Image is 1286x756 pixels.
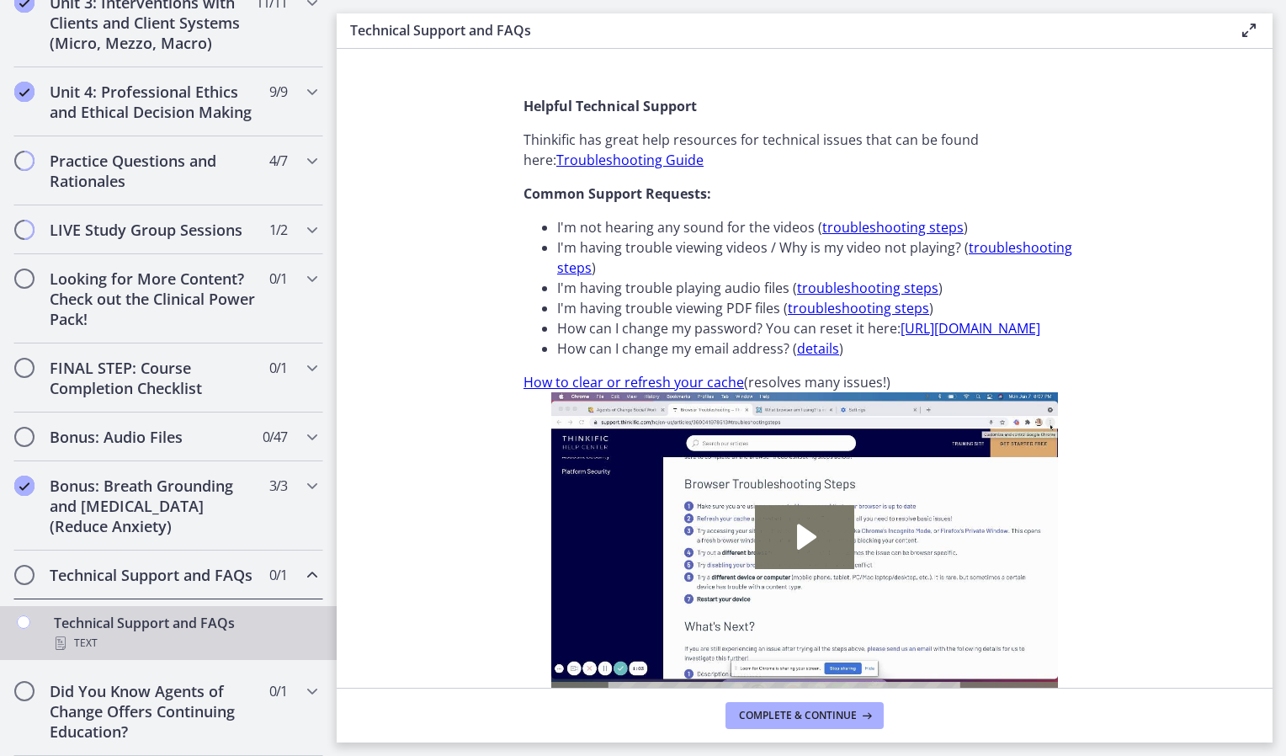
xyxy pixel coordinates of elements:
[269,681,287,701] span: 0 / 1
[797,339,839,358] a: details
[50,82,255,122] h2: Unit 4: Professional Ethics and Ethical Decision Making
[269,220,287,240] span: 1 / 2
[28,290,60,317] button: Play Video
[269,476,287,496] span: 3 / 3
[269,269,287,289] span: 0 / 1
[502,290,534,317] button: Fullscreen
[14,82,35,102] i: Completed
[269,565,287,585] span: 0 / 1
[269,358,287,378] span: 0 / 1
[438,290,470,317] button: Mute
[523,373,744,391] a: How to clear or refresh your cache
[269,151,287,171] span: 4 / 7
[797,279,938,297] a: troubleshooting steps
[523,130,1086,170] p: Thinkific has great help resources for technical issues that can be found here:
[50,476,255,536] h2: Bonus: Breath Grounding and [MEDICAL_DATA] (Reduce Anxiety)
[557,278,1086,298] li: I'm having trouble playing audio files ( )
[50,269,255,329] h2: Looking for More Content? Check out the Clinical Power Pack!
[557,217,1086,237] li: I'm not hearing any sound for the videos ( )
[557,318,1086,338] li: How can I change my password? You can reset it here:
[557,298,1086,318] li: I'm having trouble viewing PDF files ( )
[269,82,287,102] span: 9 / 9
[97,290,430,317] div: Playbar
[54,613,316,653] div: Technical Support and FAQs
[470,290,502,317] button: Show settings menu
[901,319,1040,338] a: [URL][DOMAIN_NAME]
[725,702,884,729] button: Complete & continue
[523,96,1086,392] div: (resolves many issues!)
[231,113,330,176] button: Play Video: c2vc7gtgqj4mguj7ic2g.mp4
[50,565,255,585] h2: Technical Support and FAQs
[50,681,255,742] h2: Did You Know Agents of Change Offers Continuing Education?
[788,299,929,317] a: troubleshooting steps
[557,338,1086,359] li: How can I change my email address? ( )
[822,218,964,237] a: troubleshooting steps
[263,427,287,447] span: 0 / 47
[350,20,1212,40] h3: Technical Support and FAQs
[50,358,255,398] h2: FINAL STEP: Course Completion Checklist
[523,184,711,203] strong: Common Support Requests:
[50,427,255,447] h2: Bonus: Audio Files
[14,476,35,496] i: Completed
[50,220,255,240] h2: LIVE Study Group Sessions
[523,97,697,115] strong: Helpful Technical Support
[54,633,316,653] div: Text
[557,237,1086,278] li: I'm having trouble viewing videos / Why is my video not playing? ( )
[739,709,857,722] span: Complete & continue
[556,151,704,169] a: Troubleshooting Guide
[50,151,255,191] h2: Practice Questions and Rationales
